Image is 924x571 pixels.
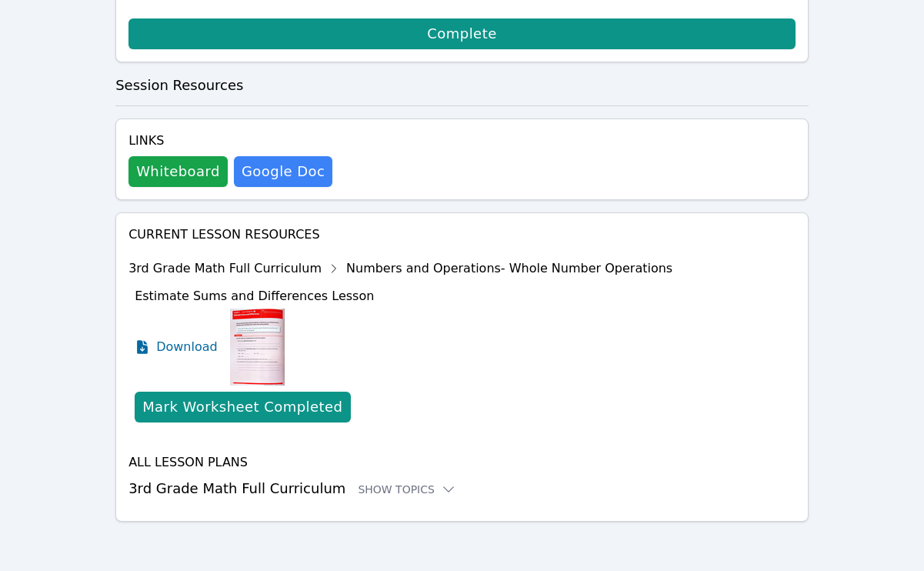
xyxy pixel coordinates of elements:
[128,132,332,150] h4: Links
[135,309,218,386] a: Download
[128,18,796,49] a: Complete
[128,225,796,244] h4: Current Lesson Resources
[128,453,796,472] h4: All Lesson Plans
[230,309,285,386] img: Estimate Sums and Differences Lesson
[358,482,456,497] button: Show Topics
[128,256,672,281] div: 3rd Grade Math Full Curriculum Numbers and Operations- Whole Number Operations
[142,396,342,418] div: Mark Worksheet Completed
[135,289,374,303] span: Estimate Sums and Differences Lesson
[156,338,218,356] span: Download
[234,156,332,187] a: Google Doc
[135,392,350,422] button: Mark Worksheet Completed
[128,478,796,499] h3: 3rd Grade Math Full Curriculum
[128,156,228,187] button: Whiteboard
[115,75,809,96] h3: Session Resources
